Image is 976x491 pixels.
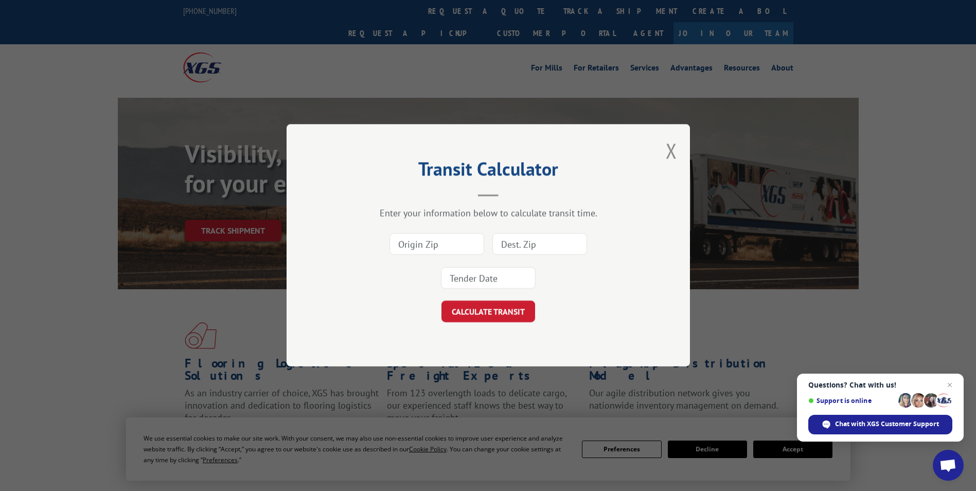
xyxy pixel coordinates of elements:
[338,207,638,219] div: Enter your information below to calculate transit time.
[944,379,956,391] span: Close chat
[441,301,535,323] button: CALCULATE TRANSIT
[666,137,677,164] button: Close modal
[338,162,638,181] h2: Transit Calculator
[441,268,536,289] input: Tender Date
[492,234,587,255] input: Dest. Zip
[808,415,952,434] div: Chat with XGS Customer Support
[808,381,952,389] span: Questions? Chat with us!
[835,419,939,429] span: Chat with XGS Customer Support
[389,234,484,255] input: Origin Zip
[808,397,895,405] span: Support is online
[933,450,964,481] div: Open chat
